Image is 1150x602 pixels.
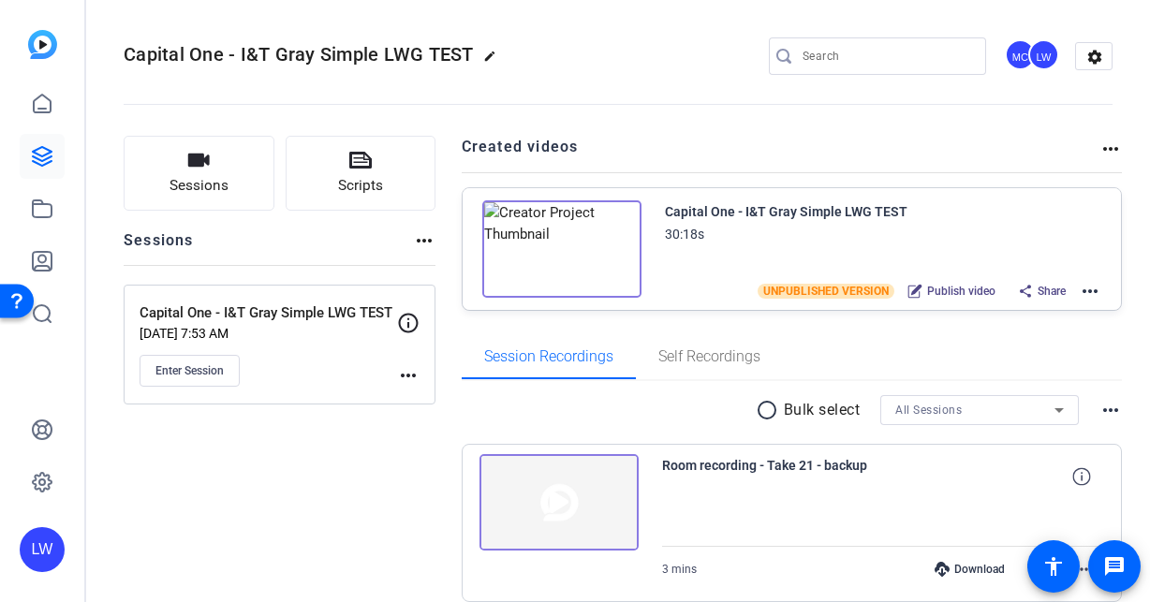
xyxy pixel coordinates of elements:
[1070,558,1093,580] mat-icon: more_horiz
[140,302,397,324] p: Capital One - I&T Gray Simple LWG TEST
[124,136,274,211] button: Sessions
[1028,39,1059,70] div: LW
[1076,43,1113,71] mat-icon: settings
[1028,39,1061,72] ngx-avatar: Lauren Warner
[482,200,641,298] img: Creator Project Thumbnail
[124,229,194,265] h2: Sessions
[28,30,57,59] img: blue-gradient.svg
[1005,39,1038,72] ngx-avatar: Michaela Cornwall
[20,527,65,572] div: LW
[1079,280,1101,302] mat-icon: more_horiz
[397,364,420,387] mat-icon: more_horiz
[1005,39,1036,70] div: MC
[484,349,613,364] span: Session Recordings
[479,454,639,551] img: thumb-nail
[662,454,1009,499] span: Room recording - Take 21 - backup
[1099,138,1122,160] mat-icon: more_horiz
[338,175,383,197] span: Scripts
[758,284,894,299] span: UNPUBLISHED VERSION
[1103,555,1126,578] mat-icon: message
[927,284,995,299] span: Publish video
[483,50,506,72] mat-icon: edit
[140,326,397,341] p: [DATE] 7:53 AM
[662,563,697,576] span: 3 mins
[1042,555,1065,578] mat-icon: accessibility
[124,43,474,66] span: Capital One - I&T Gray Simple LWG TEST
[1099,399,1122,421] mat-icon: more_horiz
[925,562,1014,577] div: Download
[155,363,224,378] span: Enter Session
[784,399,861,421] p: Bulk select
[1038,284,1066,299] span: Share
[665,200,907,223] div: Capital One - I&T Gray Simple LWG TEST
[413,229,435,252] mat-icon: more_horiz
[170,175,229,197] span: Sessions
[140,355,240,387] button: Enter Session
[1025,558,1048,580] mat-icon: favorite_border
[895,404,962,417] span: All Sessions
[286,136,436,211] button: Scripts
[658,349,760,364] span: Self Recordings
[803,45,971,67] input: Search
[756,399,784,421] mat-icon: radio_button_unchecked
[665,223,704,245] div: 30:18s
[462,136,1100,172] h2: Created videos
